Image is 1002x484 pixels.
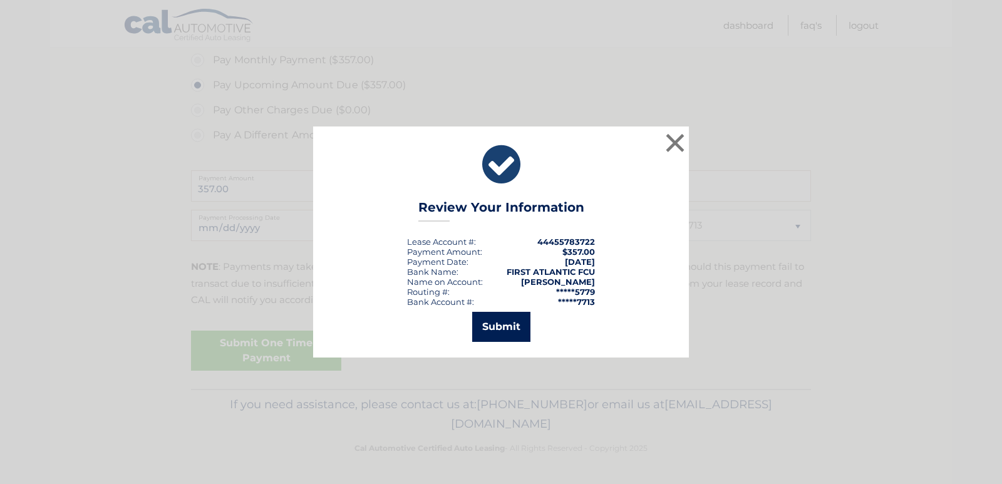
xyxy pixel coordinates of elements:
[565,257,595,267] span: [DATE]
[407,277,483,287] div: Name on Account:
[507,267,595,277] strong: FIRST ATLANTIC FCU
[663,130,688,155] button: ×
[562,247,595,257] span: $357.00
[407,257,467,267] span: Payment Date
[407,287,450,297] div: Routing #:
[407,247,482,257] div: Payment Amount:
[472,312,530,342] button: Submit
[537,237,595,247] strong: 44455783722
[407,267,458,277] div: Bank Name:
[407,257,468,267] div: :
[521,277,595,287] strong: [PERSON_NAME]
[418,200,584,222] h3: Review Your Information
[407,297,474,307] div: Bank Account #:
[407,237,476,247] div: Lease Account #:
